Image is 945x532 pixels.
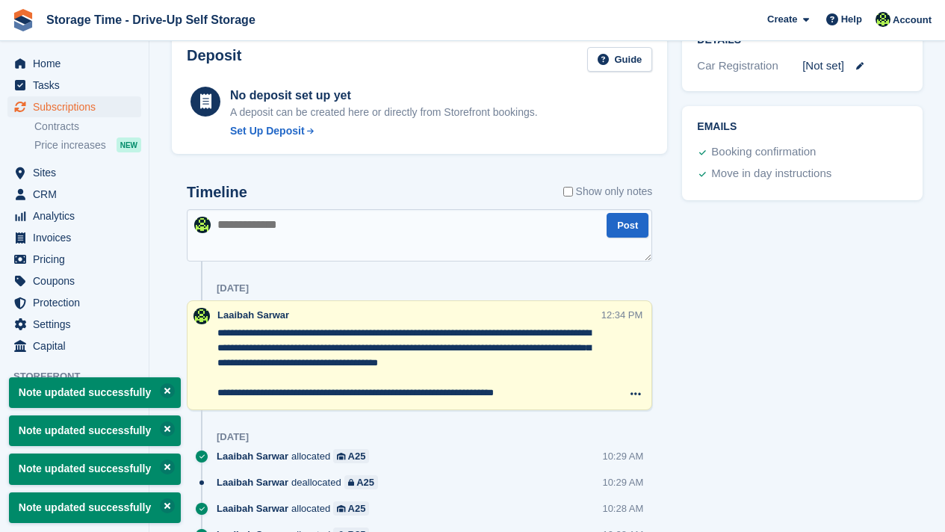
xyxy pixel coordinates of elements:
[602,475,643,489] div: 10:29 AM
[33,96,123,117] span: Subscriptions
[563,184,573,199] input: Show only notes
[344,475,378,489] a: A25
[697,121,908,133] h2: Emails
[9,492,181,523] p: Note updated successfully
[7,270,141,291] a: menu
[40,7,261,32] a: Storage Time - Drive-Up Self Storage
[767,12,797,27] span: Create
[33,53,123,74] span: Home
[356,475,374,489] div: A25
[33,205,123,226] span: Analytics
[7,53,141,74] a: menu
[802,58,908,75] div: [Not set]
[7,184,141,205] a: menu
[33,249,123,270] span: Pricing
[34,138,106,152] span: Price increases
[697,58,802,75] div: Car Registration
[607,213,648,238] button: Post
[7,75,141,96] a: menu
[33,162,123,183] span: Sites
[602,501,643,516] div: 10:28 AM
[33,335,123,356] span: Capital
[217,449,377,463] div: allocated
[348,449,366,463] div: A25
[7,335,141,356] a: menu
[33,227,123,248] span: Invoices
[34,137,141,153] a: Price increases NEW
[34,120,141,134] a: Contracts
[217,282,249,294] div: [DATE]
[217,475,385,489] div: deallocated
[7,227,141,248] a: menu
[217,475,288,489] span: Laaibah Sarwar
[187,47,241,72] h2: Deposit
[711,165,831,183] div: Move in day instructions
[601,308,643,322] div: 12:34 PM
[230,105,538,120] p: A deposit can be created here or directly from Storefront bookings.
[7,205,141,226] a: menu
[563,184,653,199] label: Show only notes
[587,47,653,72] a: Guide
[217,501,377,516] div: allocated
[711,143,816,161] div: Booking confirmation
[9,415,181,446] p: Note updated successfully
[876,12,890,27] img: Laaibah Sarwar
[12,9,34,31] img: stora-icon-8386f47178a22dfd0bd8f6a31ec36ba5ce8667c1dd55bd0f319d3a0aa187defe.svg
[230,123,538,139] a: Set Up Deposit
[217,449,288,463] span: Laaibah Sarwar
[602,449,643,463] div: 10:29 AM
[230,123,305,139] div: Set Up Deposit
[187,184,247,201] h2: Timeline
[7,96,141,117] a: menu
[348,501,366,516] div: A25
[7,162,141,183] a: menu
[7,314,141,335] a: menu
[33,292,123,313] span: Protection
[893,13,932,28] span: Account
[193,308,210,324] img: Laaibah Sarwar
[194,217,211,233] img: Laaibah Sarwar
[33,270,123,291] span: Coupons
[217,309,289,321] span: Laaibah Sarwar
[9,454,181,484] p: Note updated successfully
[9,377,181,408] p: Note updated successfully
[7,249,141,270] a: menu
[841,12,862,27] span: Help
[117,137,141,152] div: NEW
[333,449,369,463] a: A25
[33,75,123,96] span: Tasks
[7,292,141,313] a: menu
[33,184,123,205] span: CRM
[333,501,369,516] a: A25
[33,314,123,335] span: Settings
[7,388,141,409] a: menu
[217,501,288,516] span: Laaibah Sarwar
[217,431,249,443] div: [DATE]
[230,87,538,105] div: No deposit set up yet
